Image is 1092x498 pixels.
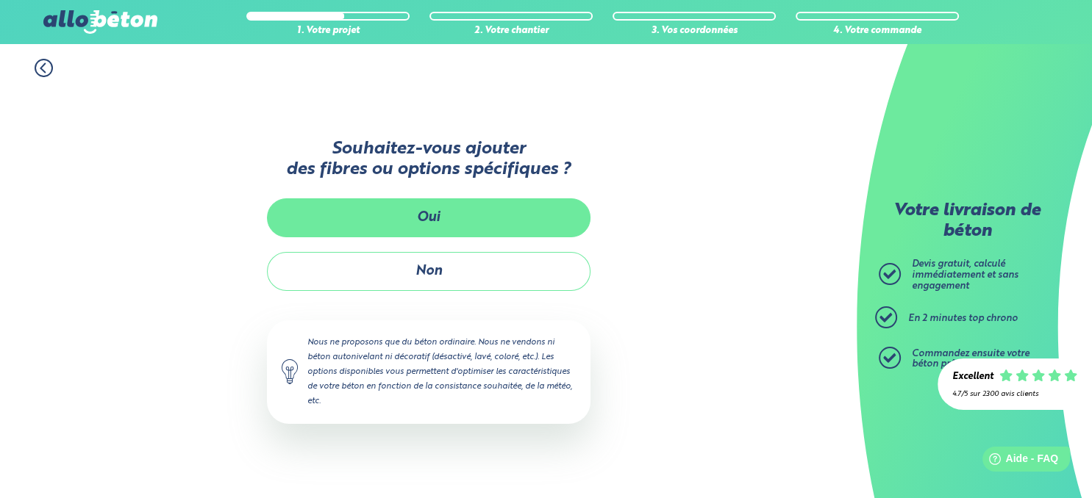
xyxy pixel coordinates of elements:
p: Souhaitez-vous ajouter des fibres ou options spécifiques ? [267,140,590,180]
span: Commandez ensuite votre béton prêt à l'emploi [912,349,1029,369]
p: Votre livraison de béton [882,201,1052,242]
div: Nous ne proposons que du béton ordinaire. Nous ne vendons ni béton autonivelant ni décoratif (dés... [267,320,590,424]
div: 3. Vos coordonnées [613,26,776,37]
div: 4. Votre commande [796,26,959,37]
div: Excellent [952,372,993,383]
span: Devis gratuit, calculé immédiatement et sans engagement [912,259,1018,290]
div: 4.7/5 sur 2300 avis clients [952,390,1077,398]
span: En 2 minutes top chrono [908,314,1018,323]
div: 2. Votre chantier [429,26,593,37]
button: Non [267,252,590,291]
div: 1. Votre projet [246,26,410,37]
iframe: Help widget launcher [961,441,1076,482]
img: allobéton [43,10,157,34]
button: Oui [267,198,590,237]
